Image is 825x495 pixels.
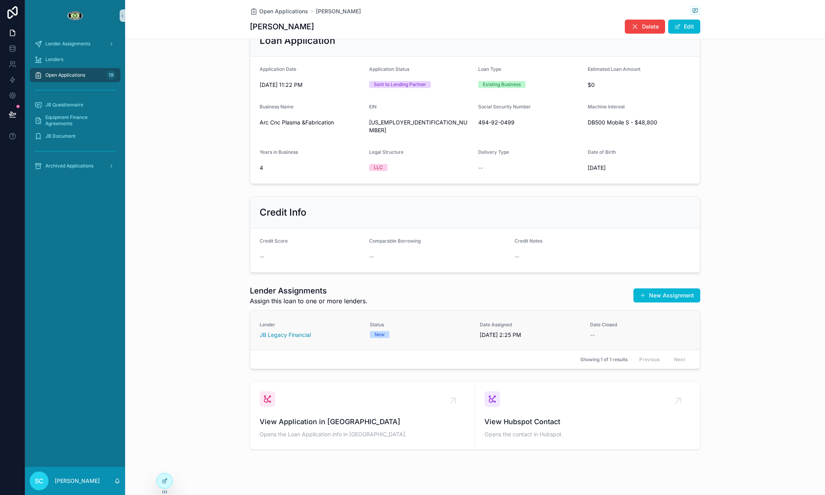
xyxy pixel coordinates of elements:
[484,430,690,438] span: Opens the contact in Hubspot.
[316,7,361,15] a: [PERSON_NAME]
[580,356,628,363] span: Showing 1 of 1 results
[668,20,700,34] button: Edit
[369,238,421,244] span: Comparable Borrowing
[45,163,93,169] span: Archived Applications
[480,331,581,339] span: [DATE] 2:25 PM
[250,7,308,15] a: Open Applications
[483,81,521,88] div: Existing Business
[45,114,113,127] span: Equipment Finance Agreements
[625,20,665,34] button: Delete
[30,113,120,128] a: Equipment Finance Agreements
[590,331,595,339] span: --
[478,164,483,172] span: --
[484,416,690,427] span: View Hubspot Contact
[250,285,368,296] h1: Lender Assignments
[369,66,409,72] span: Application Status
[260,430,465,438] span: Opens the Loan Application info in [GEOGRAPHIC_DATA].
[259,7,308,15] span: Open Applications
[480,322,581,328] span: Date Assigned
[67,9,83,22] img: App logo
[106,70,116,80] div: 19
[260,66,296,72] span: Application Date
[588,164,691,172] span: [DATE]
[260,322,360,328] span: Lender
[30,129,120,143] a: JB Document
[369,119,472,134] span: [US_EMPLOYER_IDENTIFICATION_NUMBER]
[260,331,311,339] a: JB Legacy Financial
[369,253,374,261] span: --
[55,477,100,485] p: [PERSON_NAME]
[25,31,125,183] div: scrollable content
[260,81,363,89] span: [DATE] 11:22 PM
[633,288,700,302] button: New Assignment
[45,133,75,139] span: JB Document
[475,382,700,449] a: View Hubspot ContactOpens the contact in Hubspot.
[478,149,509,155] span: Delivery Type
[515,238,542,244] span: Credit Notes
[588,66,640,72] span: Estimated Loan Amount
[590,322,691,328] span: Date Closed
[588,104,625,110] span: Machine Interest
[30,159,120,173] a: Archived Applications
[45,41,90,47] span: Lender Assignments
[260,149,298,155] span: Years in Business
[642,23,659,31] span: Delete
[260,206,307,219] h2: Credit Info
[478,66,501,72] span: Loan Type
[250,382,475,449] a: View Application in [GEOGRAPHIC_DATA]Opens the Loan Application info in [GEOGRAPHIC_DATA].
[260,164,363,172] span: 4
[260,253,264,261] span: --
[250,311,700,350] a: LenderJB Legacy FinancialStatusNewDate Assigned[DATE] 2:25 PMDate Closed--
[375,331,385,338] div: New
[30,52,120,67] a: Lenders
[370,322,471,328] span: Status
[250,296,368,306] span: Assign this loan to one or more lenders.
[35,476,43,486] span: SC
[260,416,465,427] span: View Application in [GEOGRAPHIC_DATA]
[588,81,691,89] span: $0
[260,34,335,47] h2: Loan Application
[30,68,120,82] a: Open Applications19
[515,253,519,261] span: --
[250,21,314,32] h1: [PERSON_NAME]
[30,37,120,51] a: Lender Assignments
[45,56,63,63] span: Lenders
[260,104,294,110] span: Business Name
[588,119,691,126] span: DB500 Mobile S - $48,800
[45,102,83,108] span: JB Questionnaire
[369,149,404,155] span: Legal Structure
[30,98,120,112] a: JB Questionnaire
[588,149,616,155] span: Date of Birth
[374,164,383,171] div: LLC
[478,119,581,126] span: 494-92-0499
[374,81,426,88] div: Sent to Lending Partner
[260,119,363,126] span: Arc Cnc Plasma &Fabrication
[369,104,377,110] span: EIN
[45,72,85,78] span: Open Applications
[478,104,531,110] span: Social Security Number
[260,238,288,244] span: Credit Score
